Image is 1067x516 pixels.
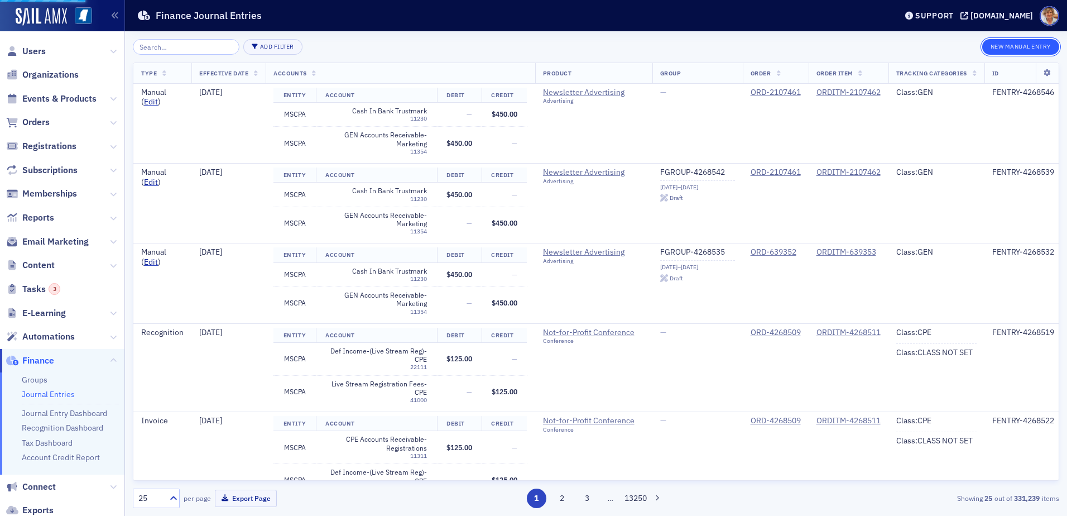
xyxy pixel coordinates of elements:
[22,236,89,248] span: Email Marketing
[75,7,92,25] img: SailAMX
[543,88,645,98] span: Newsletter Advertising
[67,7,92,26] a: View Homepage
[273,375,315,408] td: MSCPA
[512,138,517,147] span: —
[1012,493,1042,503] strong: 331,239
[16,8,67,26] img: SailAMX
[896,348,977,358] div: Class : CLASS NOT SET
[816,88,881,98] div: ORDITM-2107462
[22,140,76,152] span: Registrations
[144,257,158,267] a: Edit
[482,328,527,343] th: Credit
[316,88,437,103] th: Account
[325,396,427,404] div: 41000
[467,109,472,118] span: —
[816,168,881,178] a: ORDITM-2107462
[273,328,315,343] th: Entity
[22,45,46,58] span: Users
[543,426,645,433] div: Conference
[467,475,472,484] span: —
[512,443,517,452] span: —
[273,464,315,496] td: MSCPA
[552,489,571,508] button: 2
[6,69,79,81] a: Organizations
[141,87,166,107] span: Manual ( )
[6,236,89,248] a: Email Marketing
[6,140,76,152] a: Registrations
[22,164,78,176] span: Subscriptions
[273,247,315,262] th: Entity
[983,493,994,503] strong: 25
[141,415,168,426] span: Invoice
[273,431,315,464] td: MSCPA
[751,69,771,77] span: Order
[199,167,222,177] span: [DATE]
[992,88,1054,98] div: FENTRY-4268546
[325,148,427,155] div: 11354
[325,452,427,460] div: 11311
[543,168,645,178] a: Newsletter Advertising
[437,168,482,183] th: Debit
[467,218,472,227] span: —
[670,275,683,281] div: Draft
[543,178,645,185] div: Advertising
[816,69,853,77] span: Order Item
[144,177,158,187] a: Edit
[6,283,60,295] a: Tasks3
[22,452,100,462] a: Account Credit Report
[273,168,315,183] th: Entity
[144,97,158,107] a: Edit
[896,436,977,446] div: Class : CLASS NOT SET
[22,188,77,200] span: Memberships
[660,415,666,426] span: —
[960,12,1037,20] button: [DOMAIN_NAME]
[273,207,315,239] td: MSCPA
[751,168,801,178] a: ORD-2107461
[325,347,427,364] span: Def Income-(Live Stream Reg)-CPE
[896,328,977,338] div: Class : CPE
[512,190,517,199] span: —
[543,247,645,257] a: Newsletter Advertising
[325,380,427,397] span: Live Stream Registration Fees-CPE
[6,116,50,128] a: Orders
[133,39,239,55] input: Search…
[6,188,77,200] a: Memberships
[6,259,55,271] a: Content
[578,489,597,508] button: 3
[316,416,437,431] th: Account
[325,435,427,452] span: CPE Accounts Receivable-Registrations
[992,416,1054,426] div: FENTRY-4268522
[446,190,472,199] span: $450.00
[816,416,881,426] div: ORDITM-4268511
[467,298,472,307] span: —
[670,195,683,201] div: Draft
[603,493,618,503] span: …
[22,283,60,295] span: Tasks
[141,167,166,187] span: Manual ( )
[325,275,427,283] div: 11230
[992,247,1054,257] div: FENTRY-4268532
[446,138,472,147] span: $450.00
[992,328,1054,338] div: FENTRY-4268519
[896,247,977,257] div: Class : GEN
[22,116,50,128] span: Orders
[22,259,55,271] span: Content
[141,69,157,77] span: Type
[1040,6,1059,26] span: Profile
[184,493,211,503] label: per page
[437,328,482,343] th: Debit
[751,88,801,98] a: ORD-2107461
[141,327,184,337] span: Recognition
[896,416,977,426] div: Class : CPE
[982,41,1059,51] a: New Manual Entry
[492,475,517,484] span: $125.00
[543,69,572,77] span: Product
[325,187,427,195] span: Cash In Bank Trustmark
[325,115,427,122] div: 11230
[816,328,881,338] div: ORDITM-4268511
[896,69,967,77] span: Tracking Categories
[138,493,163,504] div: 25
[273,127,315,159] td: MSCPA
[660,264,735,271] div: [DATE]–[DATE]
